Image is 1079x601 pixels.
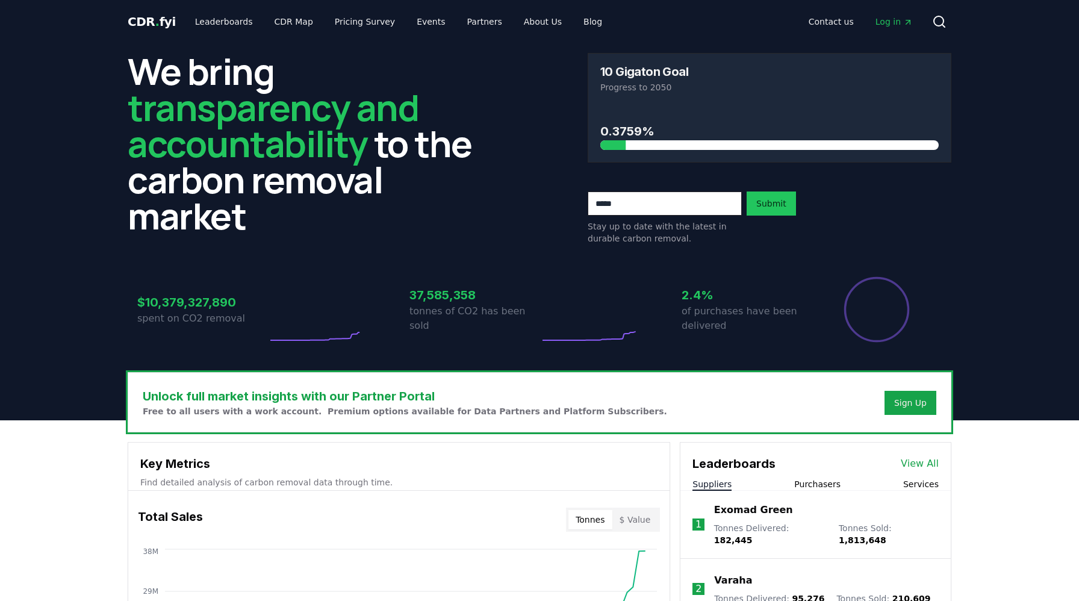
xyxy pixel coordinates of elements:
[695,582,701,596] p: 2
[692,455,776,473] h3: Leaderboards
[409,304,539,333] p: tonnes of CO2 has been sold
[612,510,658,529] button: $ Value
[143,387,667,405] h3: Unlock full market insights with our Partner Portal
[155,14,160,29] span: .
[714,573,752,588] a: Varaha
[885,391,936,415] button: Sign Up
[794,478,841,490] button: Purchasers
[839,522,939,546] p: Tonnes Sold :
[137,293,267,311] h3: $10,379,327,890
[185,11,263,33] a: Leaderboards
[137,311,267,326] p: spent on CO2 removal
[265,11,323,33] a: CDR Map
[894,397,927,409] a: Sign Up
[866,11,922,33] a: Log in
[682,304,812,333] p: of purchases have been delivered
[128,14,176,29] span: CDR fyi
[714,503,793,517] a: Exomad Green
[514,11,571,33] a: About Us
[799,11,922,33] nav: Main
[799,11,863,33] a: Contact us
[143,587,158,596] tspan: 29M
[128,83,418,168] span: transparency and accountability
[682,286,812,304] h3: 2.4%
[128,13,176,30] a: CDR.fyi
[588,220,742,244] p: Stay up to date with the latest in durable carbon removal.
[692,478,732,490] button: Suppliers
[600,122,939,140] h3: 0.3759%
[140,476,658,488] p: Find detailed analysis of carbon removal data through time.
[600,66,688,78] h3: 10 Gigaton Goal
[185,11,612,33] nav: Main
[128,53,491,234] h2: We bring to the carbon removal market
[409,286,539,304] h3: 37,585,358
[695,517,701,532] p: 1
[140,455,658,473] h3: Key Metrics
[143,405,667,417] p: Free to all users with a work account. Premium options available for Data Partners and Platform S...
[568,510,612,529] button: Tonnes
[714,522,827,546] p: Tonnes Delivered :
[747,192,796,216] button: Submit
[875,16,913,28] span: Log in
[407,11,455,33] a: Events
[325,11,405,33] a: Pricing Survey
[138,508,203,532] h3: Total Sales
[903,478,939,490] button: Services
[458,11,512,33] a: Partners
[143,547,158,556] tspan: 38M
[839,535,886,545] span: 1,813,648
[843,276,910,343] div: Percentage of sales delivered
[901,456,939,471] a: View All
[600,81,939,93] p: Progress to 2050
[574,11,612,33] a: Blog
[714,535,753,545] span: 182,445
